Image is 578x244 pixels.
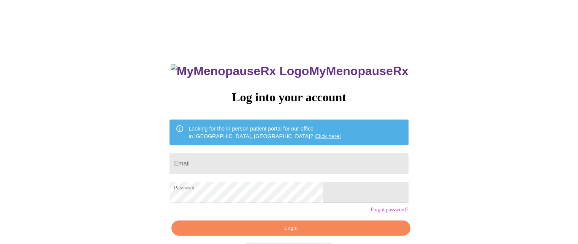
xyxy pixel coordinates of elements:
[315,133,341,139] a: Click here!
[171,64,409,78] h3: MyMenopauseRx
[169,90,408,104] h3: Log into your account
[371,207,409,213] a: Forgot password?
[180,224,401,233] span: Login
[188,122,341,143] div: Looking for the in person patient portal for our office in [GEOGRAPHIC_DATA], [GEOGRAPHIC_DATA]?
[171,64,309,78] img: MyMenopauseRx Logo
[171,220,410,236] button: Login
